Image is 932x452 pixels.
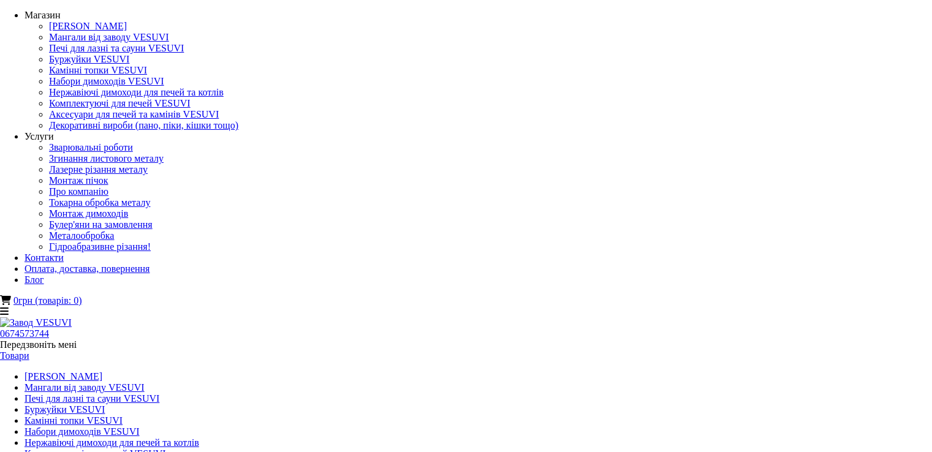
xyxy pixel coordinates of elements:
[25,382,145,393] a: Мангали від заводу VESUVI
[49,153,164,164] a: Згинання листового металу
[25,393,159,404] a: Печі для лазні та сауни VESUVI
[49,230,114,241] a: Металообробка
[49,219,153,230] a: Булер'яни на замовлення
[25,263,150,274] a: Оплата, доставка, повернення
[25,437,199,448] a: Нержавіючі димоходи для печей та котлів
[49,241,151,252] a: Гідроабразивне різання!
[49,32,169,42] a: Мангали від заводу VESUVI
[25,371,102,382] a: [PERSON_NAME]
[25,10,932,21] div: Магазин
[49,109,219,119] a: Аксесуари для печей та камінів VESUVI
[49,175,108,186] a: Монтаж пічок
[49,43,184,53] a: Печі для лазні та сауни VESUVI
[49,120,238,130] a: Декоративні вироби (пано, піки, кішки тощо)
[49,98,191,108] a: Комплектуючі для печей VESUVI
[49,54,129,64] a: Буржуйки VESUVI
[49,87,224,97] a: Нержавіючі димоходи для печей та котлів
[49,186,108,197] a: Про компанію
[25,415,123,426] a: Камінні топки VESUVI
[25,404,105,415] a: Буржуйки VESUVI
[13,295,81,306] a: 0грн (товарів: 0)
[49,65,147,75] a: Камінні топки VESUVI
[25,274,44,285] a: Блог
[49,164,148,175] a: Лазерне різання металу
[49,142,133,153] a: Зварювальні роботи
[25,131,932,142] div: Услуги
[49,208,128,219] a: Монтаж димоходів
[25,252,64,263] a: Контакти
[49,76,164,86] a: Набори димоходів VESUVI
[49,197,150,208] a: Токарна обробка металу
[25,426,140,437] a: Набори димоходів VESUVI
[49,21,127,31] a: [PERSON_NAME]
